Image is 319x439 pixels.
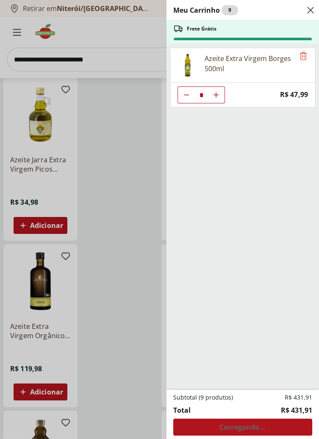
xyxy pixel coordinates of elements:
[222,5,238,15] div: 9
[176,53,200,77] img: Azeite Extra Virgem Borges 500ml
[208,86,225,103] button: Aumentar Quantidade
[173,5,238,15] h2: Meu Carrinho
[285,393,312,402] span: R$ 431,91
[173,405,191,415] span: Total
[187,25,216,32] span: Frete Grátis
[173,393,233,402] span: Subtotal (9 produtos)
[178,86,195,103] button: Diminuir Quantidade
[280,89,308,100] span: R$ 47,99
[205,53,294,74] div: Azeite Extra Virgem Borges 500ml
[298,51,308,61] button: Remove
[281,405,312,415] span: R$ 431,91
[195,87,208,103] input: Quantidade Atual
